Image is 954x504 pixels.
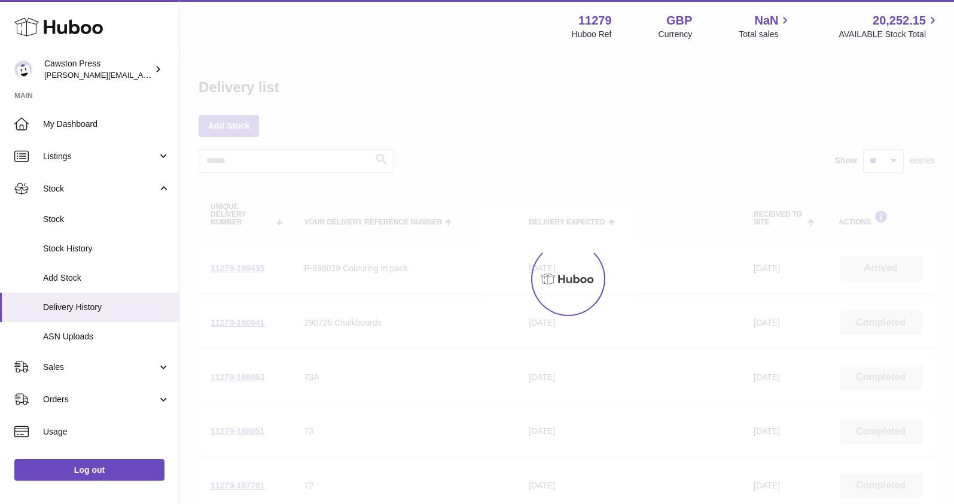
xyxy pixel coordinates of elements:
span: Stock [43,214,170,225]
span: AVAILABLE Stock Total [839,29,940,40]
a: Log out [14,459,164,481]
a: 20,252.15 AVAILABLE Stock Total [839,13,940,40]
span: ASN Uploads [43,331,170,342]
span: NaN [754,13,778,29]
span: Usage [43,426,170,438]
span: My Dashboard [43,119,170,130]
span: Listings [43,151,157,162]
span: Add Stock [43,272,170,284]
span: Total sales [739,29,792,40]
span: Stock [43,183,157,195]
span: [PERSON_NAME][EMAIL_ADDRESS][PERSON_NAME][DOMAIN_NAME] [44,70,304,80]
img: thomas.carson@cawstonpress.com [14,60,32,78]
span: 20,252.15 [873,13,926,29]
span: Delivery History [43,302,170,313]
a: NaN Total sales [739,13,792,40]
span: Sales [43,362,157,373]
strong: GBP [666,13,692,29]
div: Currency [659,29,693,40]
div: Cawston Press [44,58,152,81]
strong: 11279 [578,13,612,29]
div: Huboo Ref [572,29,612,40]
span: Stock History [43,243,170,254]
span: Orders [43,394,157,405]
